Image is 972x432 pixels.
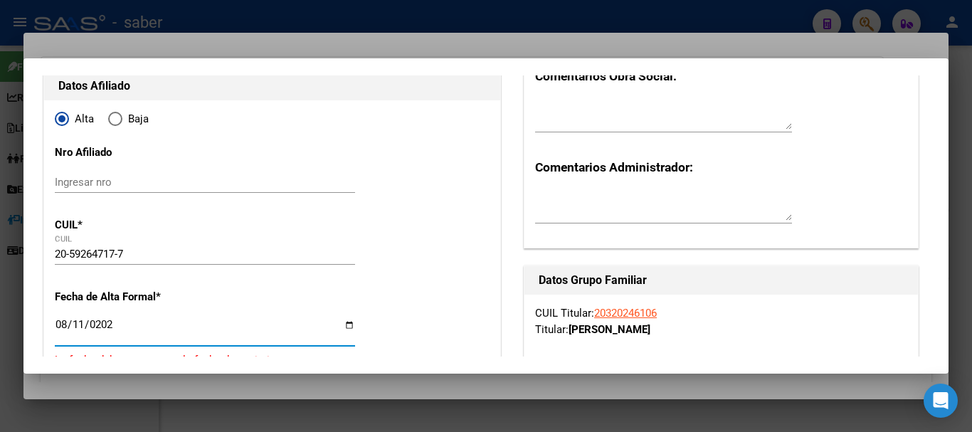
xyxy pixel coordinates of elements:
[535,305,907,337] div: CUIL Titular: Titular:
[55,115,163,128] mat-radio-group: Elija una opción
[535,158,907,177] h3: Comentarios Administrador:
[535,67,907,85] h3: Comentarios Obra Social:
[539,272,904,289] h1: Datos Grupo Familiar
[55,144,185,161] p: Nro Afiliado
[55,217,185,233] p: CUIL
[122,111,149,127] span: Baja
[69,111,94,127] span: Alta
[58,78,486,95] h1: Datos Afiliado
[594,307,657,320] a: 20320246106
[55,289,185,305] p: Fecha de Alta Formal
[569,323,650,336] strong: [PERSON_NAME]
[924,384,958,418] div: Open Intercom Messenger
